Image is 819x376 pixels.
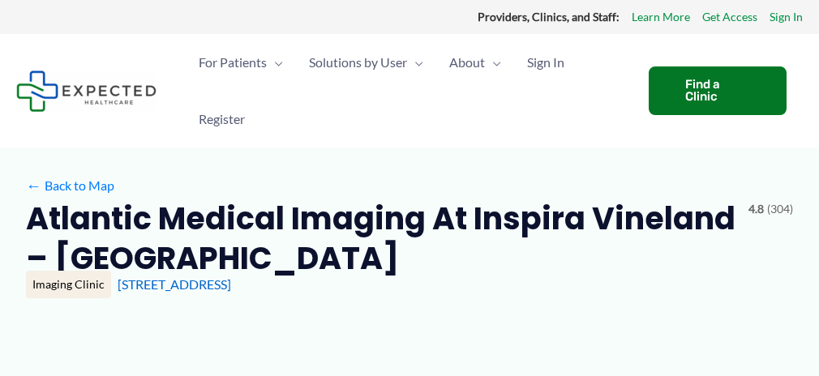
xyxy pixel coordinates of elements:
[436,34,514,91] a: AboutMenu Toggle
[485,34,501,91] span: Menu Toggle
[478,10,620,23] strong: Providers, Clinics, and Staff:
[186,34,296,91] a: For PatientsMenu Toggle
[407,34,423,91] span: Menu Toggle
[632,6,690,28] a: Learn More
[527,34,564,91] span: Sign In
[186,34,632,147] nav: Primary Site Navigation
[26,177,41,193] span: ←
[26,173,114,198] a: ←Back to Map
[186,91,258,147] a: Register
[309,34,407,91] span: Solutions by User
[26,199,735,279] h2: Atlantic Medical Imaging at Inspira Vineland – [GEOGRAPHIC_DATA]
[748,199,764,220] span: 4.8
[16,70,157,112] img: Expected Healthcare Logo - side, dark font, small
[267,34,283,91] span: Menu Toggle
[199,34,267,91] span: For Patients
[649,66,787,115] a: Find a Clinic
[767,199,793,220] span: (304)
[770,6,803,28] a: Sign In
[26,271,111,298] div: Imaging Clinic
[118,276,231,292] a: [STREET_ADDRESS]
[514,34,577,91] a: Sign In
[449,34,485,91] span: About
[199,91,245,147] span: Register
[702,6,757,28] a: Get Access
[296,34,436,91] a: Solutions by UserMenu Toggle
